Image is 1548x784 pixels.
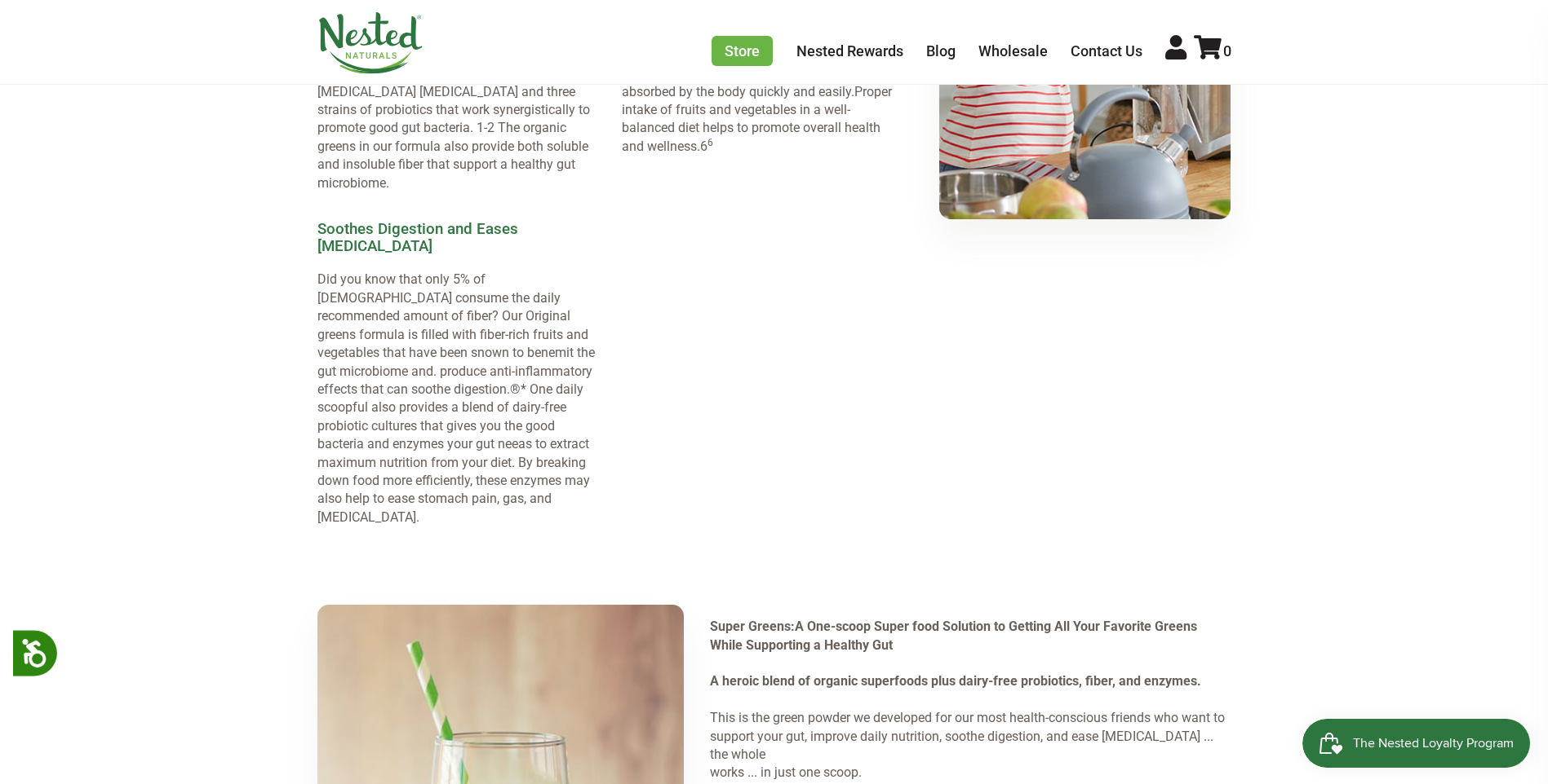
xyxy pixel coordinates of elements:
span: 0 [1223,42,1231,59]
a: Contact Us [1071,42,1142,59]
strong: Super Greens:A One-scoop Super food Solution to Getting All Your Favorite Greens While Supporting... [710,619,1197,652]
a: 0 [1194,42,1231,59]
img: Nested Naturals [317,12,424,74]
a: Wholesale [978,42,1048,59]
a: Blog [926,42,956,59]
iframe: Button to open loyalty program pop-up [1302,719,1532,768]
h3: Soothes Digestion and Eases [MEDICAL_DATA] [317,221,596,256]
a: Nested Rewards [796,42,903,59]
a: Store [712,36,773,66]
strong: A heroic blend of organic superfoods plus dairy-free probiotics, fiber, and enzymes. [710,673,1201,689]
sup: 6 [707,137,713,148]
p: Did you know that only 5% of [DEMOGRAPHIC_DATA] consume the daily recommended amount of fiber? Ou... [317,271,596,526]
